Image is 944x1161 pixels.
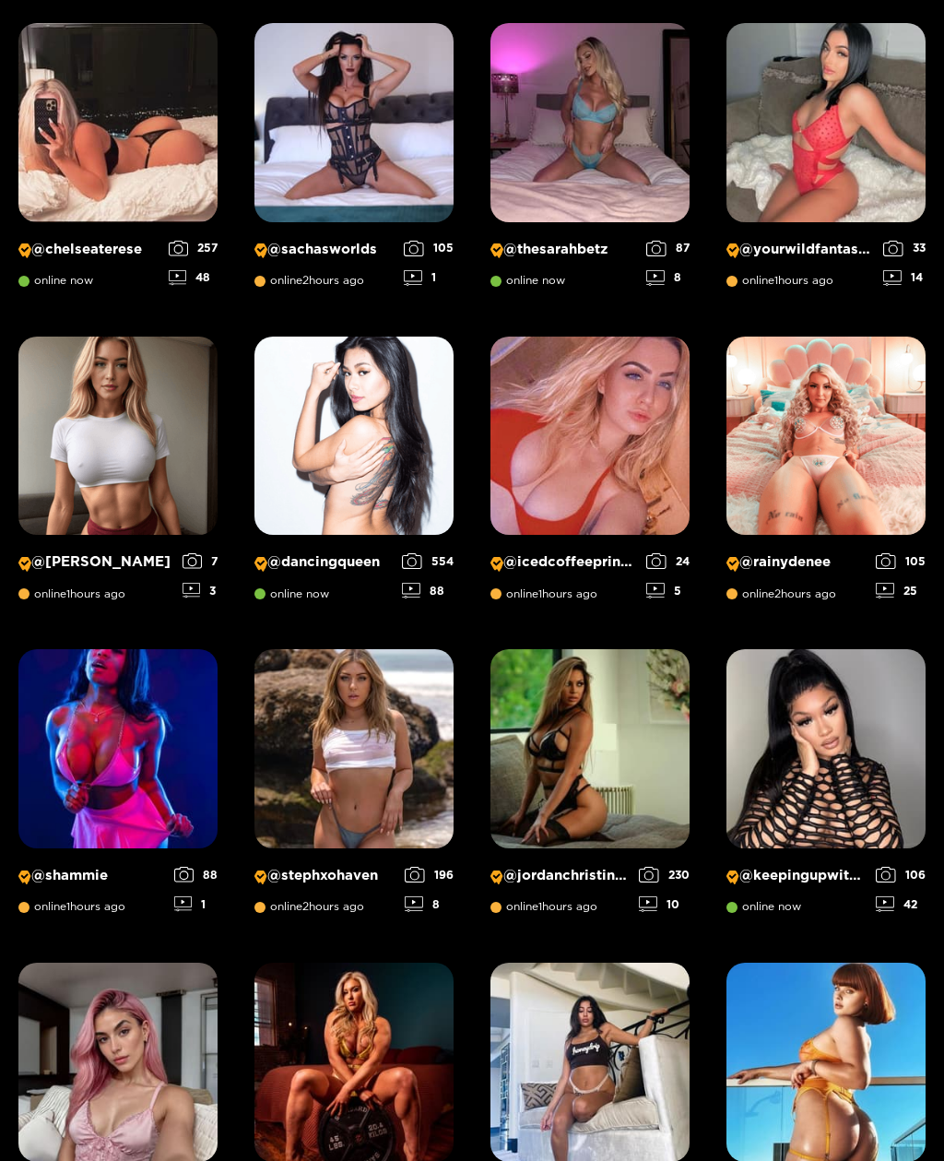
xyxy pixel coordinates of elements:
a: Creator Profile Image: rainydenee@rainydeneeonline2hours ago10525 [726,338,926,614]
a: Creator Profile Image: michelle@[PERSON_NAME]online1hours ago73 [18,338,218,614]
div: 10 [639,897,690,913]
span: online now [490,275,565,288]
span: online 1 hours ago [726,275,833,288]
div: 257 [169,242,218,257]
span: online 1 hours ago [490,901,597,914]
div: 1 [174,897,218,913]
div: 3 [183,584,218,599]
p: @ thesarahbetz [490,242,637,259]
div: 14 [883,271,926,287]
span: online 2 hours ago [726,588,836,601]
div: 7 [183,554,218,570]
a: Creator Profile Image: keepingupwithmo@keepingupwithmoonline now10642 [726,650,926,927]
div: 24 [646,554,690,570]
img: Creator Profile Image: chelseaterese [18,24,218,223]
span: online 2 hours ago [254,275,364,288]
p: @ icedcoffeeprincess [490,554,637,572]
img: Creator Profile Image: jordanchristine_15 [490,650,690,849]
p: @ [PERSON_NAME] [18,554,172,572]
span: online 1 hours ago [18,588,125,601]
span: online now [254,588,329,601]
p: @ chelseaterese [18,242,159,259]
div: 5 [646,584,690,599]
div: 8 [646,271,690,287]
div: 105 [876,554,926,570]
img: Creator Profile Image: rainydenee [726,338,926,537]
div: 1 [404,271,454,287]
div: 25 [876,584,926,599]
div: 106 [876,868,926,883]
img: Creator Profile Image: icedcoffeeprincess [490,338,690,537]
div: 554 [402,554,454,570]
a: Creator Profile Image: icedcoffeeprincess@icedcoffeeprincessonline1hours ago245 [490,338,690,614]
span: online now [18,275,93,288]
div: 88 [402,584,454,599]
img: Creator Profile Image: michelle [18,338,218,537]
div: 33 [883,242,926,257]
span: online 2 hours ago [254,901,364,914]
img: Creator Profile Image: stephxohaven [254,650,454,849]
p: @ keepingupwithmo [726,868,867,885]
img: Creator Profile Image: keepingupwithmo [726,650,926,849]
p: @ yourwildfantasyy69 [726,242,874,259]
div: 230 [639,868,690,883]
img: Creator Profile Image: yourwildfantasyy69 [726,24,926,223]
img: Creator Profile Image: dancingqueen [254,338,454,537]
a: Creator Profile Image: jordanchristine_15@jordanchristine_15online1hours ago23010 [490,650,690,927]
div: 8 [405,897,454,913]
div: 48 [169,271,218,287]
div: 105 [404,242,454,257]
a: Creator Profile Image: thesarahbetz@thesarahbetzonline now878 [490,24,690,301]
p: @ sachasworlds [254,242,395,259]
a: Creator Profile Image: chelseaterese@chelseatereseonline now25748 [18,24,218,301]
p: @ jordanchristine_15 [490,868,630,885]
span: online 1 hours ago [18,901,125,914]
p: @ stephxohaven [254,868,395,885]
div: 88 [174,868,218,883]
a: Creator Profile Image: dancingqueen@dancingqueenonline now55488 [254,338,454,614]
p: @ dancingqueen [254,554,393,572]
p: @ shammie [18,868,164,885]
span: online 1 hours ago [490,588,597,601]
p: @ rainydenee [726,554,867,572]
img: Creator Profile Image: shammie [18,650,218,849]
span: online now [726,901,801,914]
a: Creator Profile Image: shammie@shammieonline1hours ago881 [18,650,218,927]
div: 196 [405,868,454,883]
a: Creator Profile Image: yourwildfantasyy69@yourwildfantasyy69online1hours ago3314 [726,24,926,301]
a: Creator Profile Image: stephxohaven@stephxohavenonline2hours ago1968 [254,650,454,927]
div: 42 [876,897,926,913]
img: Creator Profile Image: sachasworlds [254,24,454,223]
img: Creator Profile Image: thesarahbetz [490,24,690,223]
div: 87 [646,242,690,257]
a: Creator Profile Image: sachasworlds@sachasworldsonline2hours ago1051 [254,24,454,301]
